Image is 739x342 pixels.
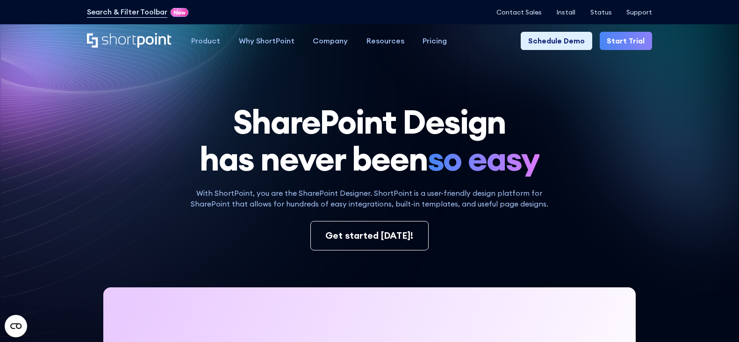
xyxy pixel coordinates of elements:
a: Pricing [413,32,456,50]
p: With ShortPoint, you are the SharePoint Designer. ShortPoint is a user-friendly design platform f... [182,188,556,210]
span: so easy [428,140,539,177]
a: Why ShortPoint [230,32,304,50]
div: Get started [DATE]! [325,228,413,242]
a: Company [303,32,357,50]
iframe: Chat Widget [692,297,739,342]
div: Product [191,36,220,47]
a: Resources [357,32,414,50]
a: Home [87,33,173,49]
a: Status [590,8,612,16]
a: Schedule Demo [521,32,592,50]
div: Resources [366,36,404,47]
a: Contact Sales [496,8,542,16]
div: Pricing [423,36,447,47]
a: Search & Filter Toolbar [87,7,167,18]
a: Support [626,8,652,16]
div: Company [313,36,348,47]
a: Install [557,8,575,16]
a: Product [182,32,230,50]
a: Get started [DATE]! [310,221,429,250]
div: Why ShortPoint [239,36,294,47]
button: Open CMP widget [5,315,27,337]
h1: SharePoint Design has never been [87,103,652,177]
a: Start Trial [600,32,653,50]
